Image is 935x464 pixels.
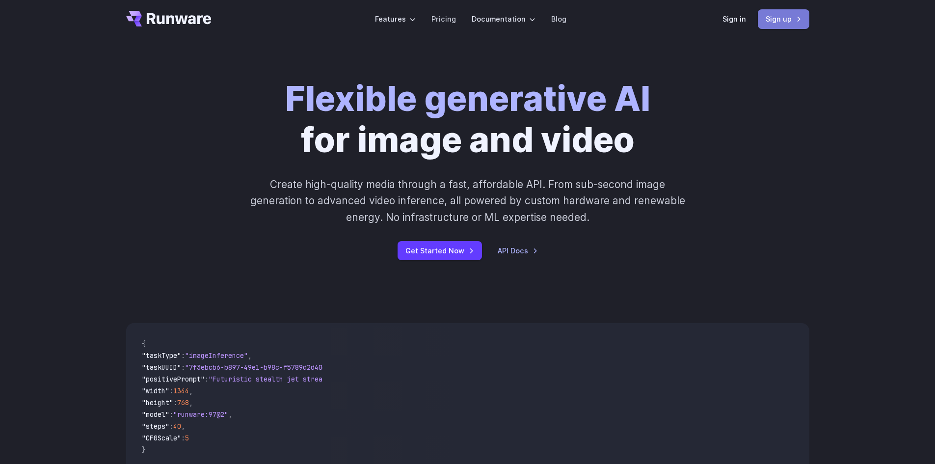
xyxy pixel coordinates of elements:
span: , [181,422,185,431]
span: : [169,410,173,419]
span: , [228,410,232,419]
span: , [248,351,252,360]
strong: Flexible generative AI [285,78,650,119]
span: 5 [185,434,189,442]
span: "positivePrompt" [142,375,205,383]
span: , [189,386,193,395]
span: : [169,422,173,431]
span: "CFGScale" [142,434,181,442]
span: : [181,434,185,442]
span: } [142,445,146,454]
span: "height" [142,398,173,407]
a: Blog [551,13,566,25]
span: : [173,398,177,407]
a: Pricing [431,13,456,25]
label: Documentation [472,13,535,25]
span: "taskUUID" [142,363,181,372]
span: "7f3ebcb6-b897-49e1-b98c-f5789d2d40d7" [185,363,334,372]
span: , [189,398,193,407]
span: 768 [177,398,189,407]
span: "model" [142,410,169,419]
span: "imageInference" [185,351,248,360]
span: { [142,339,146,348]
span: "width" [142,386,169,395]
a: Sign in [722,13,746,25]
p: Create high-quality media through a fast, affordable API. From sub-second image generation to adv... [249,176,686,225]
a: API Docs [498,245,538,256]
a: Get Started Now [398,241,482,260]
span: 1344 [173,386,189,395]
span: "taskType" [142,351,181,360]
span: : [169,386,173,395]
span: 40 [173,422,181,431]
h1: for image and video [285,78,650,161]
a: Go to / [126,11,212,27]
a: Sign up [758,9,809,28]
span: "steps" [142,422,169,431]
span: "runware:97@2" [173,410,228,419]
span: : [181,351,185,360]
span: "Futuristic stealth jet streaking through a neon-lit cityscape with glowing purple exhaust" [209,375,566,383]
span: : [205,375,209,383]
span: : [181,363,185,372]
label: Features [375,13,416,25]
